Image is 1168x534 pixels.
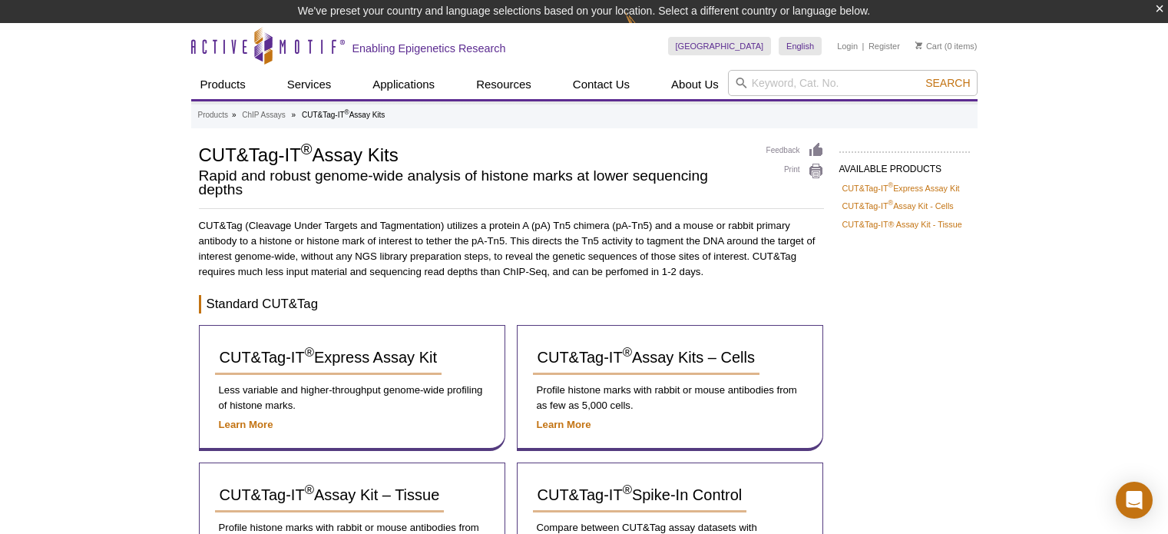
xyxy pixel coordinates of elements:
[352,41,506,55] h2: Enabling Epigenetics Research
[623,483,632,498] sup: ®
[363,70,444,99] a: Applications
[219,419,273,430] a: Learn More
[837,41,858,51] a: Login
[839,151,970,179] h2: AVAILABLE PRODUCTS
[564,70,639,99] a: Contact Us
[533,383,807,413] p: Profile histone marks with rabbit or mouse antibodies from as few as 5,000 cells.
[538,349,755,366] span: CUT&Tag-IT Assay Kits – Cells
[292,111,296,119] li: »
[925,77,970,89] span: Search
[242,108,286,122] a: ChIP Assays
[915,37,978,55] li: (0 items)
[199,295,824,313] h3: Standard CUT&Tag
[779,37,822,55] a: English
[533,479,747,512] a: CUT&Tag-IT®Spike-In Control
[728,70,978,96] input: Keyword, Cat. No.
[199,169,751,197] h2: Rapid and robust genome-wide analysis of histone marks at lower sequencing depths
[915,41,922,49] img: Your Cart
[198,108,228,122] a: Products
[888,181,894,189] sup: ®
[1116,482,1153,519] div: Open Intercom Messenger
[232,111,237,119] li: »
[915,41,942,51] a: Cart
[662,70,728,99] a: About Us
[305,483,314,498] sup: ®
[921,76,974,90] button: Search
[869,41,900,51] a: Register
[345,108,349,116] sup: ®
[199,142,751,165] h1: CUT&Tag-IT Assay Kits
[533,341,759,375] a: CUT&Tag-IT®Assay Kits – Cells
[842,199,954,213] a: CUT&Tag-IT®Assay Kit - Cells
[191,70,255,99] a: Products
[215,479,445,512] a: CUT&Tag-IT®Assay Kit – Tissue
[215,341,442,375] a: CUT&Tag-IT®Express Assay Kit
[301,141,313,158] sup: ®
[538,486,743,503] span: CUT&Tag-IT Spike-In Control
[278,70,341,99] a: Services
[888,200,894,207] sup: ®
[766,142,824,159] a: Feedback
[668,37,772,55] a: [GEOGRAPHIC_DATA]
[623,346,632,360] sup: ®
[199,218,824,280] p: CUT&Tag (Cleavage Under Targets and Tagmentation) utilizes a protein A (pA) Tn5 chimera (pA-Tn5) ...
[302,111,385,119] li: CUT&Tag-IT Assay Kits
[842,217,962,231] a: CUT&Tag-IT® Assay Kit - Tissue
[467,70,541,99] a: Resources
[862,37,865,55] li: |
[215,383,489,413] p: Less variable and higher-throughput genome-wide profiling of histone marks.
[220,349,437,366] span: CUT&Tag-IT Express Assay Kit
[305,346,314,360] sup: ®
[220,486,440,503] span: CUT&Tag-IT Assay Kit – Tissue
[842,181,960,195] a: CUT&Tag-IT®Express Assay Kit
[537,419,591,430] a: Learn More
[766,163,824,180] a: Print
[625,12,666,48] img: Change Here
